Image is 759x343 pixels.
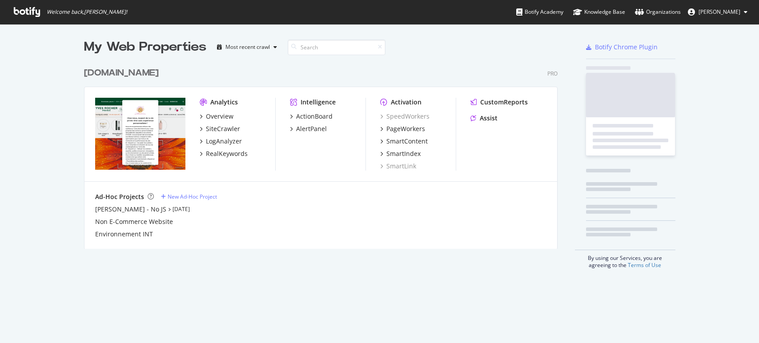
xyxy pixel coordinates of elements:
[380,137,428,146] a: SmartContent
[290,112,333,121] a: ActionBoard
[173,205,190,213] a: [DATE]
[213,40,281,54] button: Most recent crawl
[547,70,558,77] div: Pro
[480,98,528,107] div: CustomReports
[47,8,127,16] span: Welcome back, [PERSON_NAME] !
[595,43,658,52] div: Botify Chrome Plugin
[470,98,528,107] a: CustomReports
[200,112,233,121] a: Overview
[206,112,233,121] div: Overview
[206,137,242,146] div: LogAnalyzer
[84,38,206,56] div: My Web Properties
[200,149,248,158] a: RealKeywords
[84,56,565,249] div: grid
[95,98,185,170] img: yves-rocher.fr
[380,124,425,133] a: PageWorkers
[586,43,658,52] a: Botify Chrome Plugin
[575,250,675,269] div: By using our Services, you are agreeing to the
[206,124,240,133] div: SiteCrawler
[380,149,421,158] a: SmartIndex
[628,261,661,269] a: Terms of Use
[470,114,498,123] a: Assist
[84,67,159,80] div: [DOMAIN_NAME]
[386,149,421,158] div: SmartIndex
[95,217,173,226] a: Non E-Commerce Website
[380,162,416,171] a: SmartLink
[635,8,681,16] div: Organizations
[681,5,755,19] button: [PERSON_NAME]
[210,98,238,107] div: Analytics
[386,124,425,133] div: PageWorkers
[296,112,333,121] div: ActionBoard
[296,124,327,133] div: AlertPanel
[200,124,240,133] a: SiteCrawler
[288,40,386,55] input: Search
[84,67,162,80] a: [DOMAIN_NAME]
[95,230,153,239] a: Environnement INT
[380,112,430,121] a: SpeedWorkers
[161,193,217,200] a: New Ad-Hoc Project
[391,98,422,107] div: Activation
[386,137,428,146] div: SmartContent
[95,192,144,201] div: Ad-Hoc Projects
[516,8,563,16] div: Botify Academy
[480,114,498,123] div: Assist
[573,8,625,16] div: Knowledge Base
[225,44,270,50] div: Most recent crawl
[95,205,166,214] a: [PERSON_NAME] - No JS
[699,8,740,16] span: Claire Ruffin
[301,98,336,107] div: Intelligence
[206,149,248,158] div: RealKeywords
[168,193,217,200] div: New Ad-Hoc Project
[290,124,327,133] a: AlertPanel
[200,137,242,146] a: LogAnalyzer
